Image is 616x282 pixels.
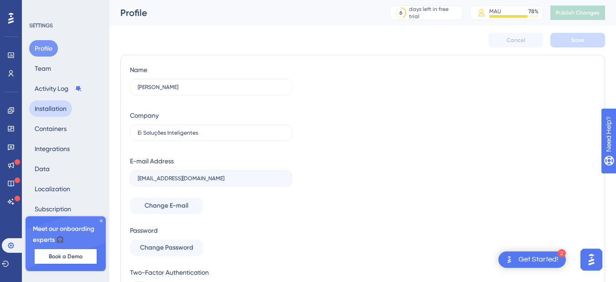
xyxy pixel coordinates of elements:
[49,253,83,260] span: Book a Demo
[138,175,285,182] input: E-mail Address
[550,33,605,47] button: Save
[29,141,75,157] button: Integrations
[578,246,605,273] iframe: UserGuiding AI Assistant Launcher
[29,80,88,97] button: Activity Log
[29,181,76,197] button: Localization
[120,6,367,19] div: Profile
[498,251,566,268] div: Open Get Started! checklist, remaining modules: 2
[507,37,525,44] span: Cancel
[29,100,72,117] button: Installation
[21,2,57,13] span: Need Help?
[571,37,584,44] span: Save
[29,60,57,77] button: Team
[130,198,203,214] button: Change E-mail
[140,242,193,253] span: Change Password
[29,120,72,137] button: Containers
[556,9,600,16] span: Publish Changes
[399,9,403,16] div: 6
[550,5,605,20] button: Publish Changes
[145,200,188,211] span: Change E-mail
[29,161,55,177] button: Data
[29,22,103,29] div: SETTINGS
[130,64,147,75] div: Name
[528,8,538,15] div: 78 %
[558,249,566,257] div: 2
[35,249,97,264] button: Book a Demo
[409,5,460,20] div: days left in free trial
[518,255,559,265] div: Get Started!
[130,110,159,121] div: Company
[33,224,98,245] span: Meet our onboarding experts 🎧
[489,8,501,15] div: MAU
[130,225,292,236] div: Password
[138,84,285,90] input: Name Surname
[29,40,58,57] button: Profile
[504,254,515,265] img: launcher-image-alternative-text
[130,156,174,167] div: E-mail Address
[130,267,292,278] div: Two-Factor Authentication
[130,240,203,256] button: Change Password
[138,130,285,136] input: Company Name
[488,33,543,47] button: Cancel
[29,201,77,217] button: Subscription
